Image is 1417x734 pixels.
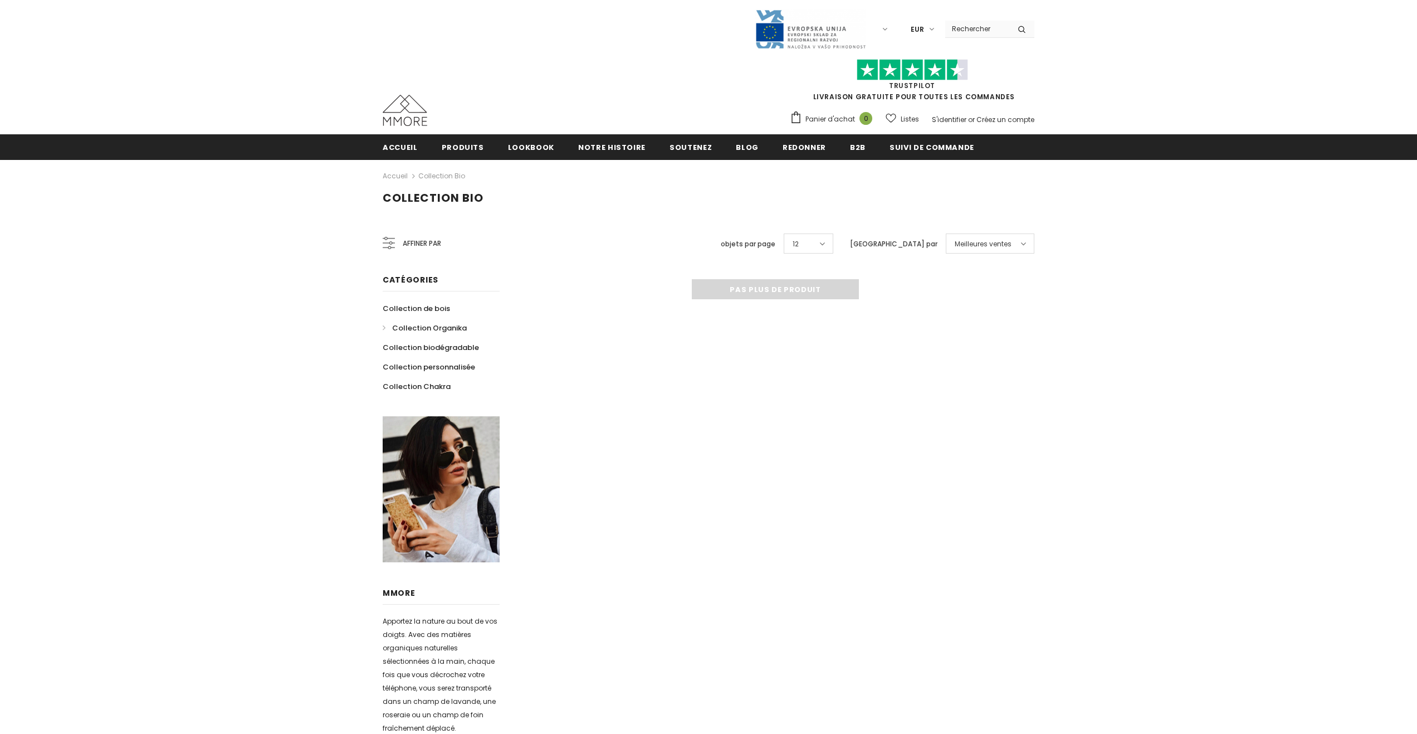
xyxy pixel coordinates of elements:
[383,357,475,377] a: Collection personnalisée
[945,21,1009,37] input: Search Site
[790,111,878,128] a: Panier d'achat 0
[442,134,484,159] a: Produits
[850,142,866,153] span: B2B
[890,134,974,159] a: Suivi de commande
[578,134,646,159] a: Notre histoire
[932,115,966,124] a: S'identifier
[850,134,866,159] a: B2B
[793,239,799,250] span: 12
[890,142,974,153] span: Suivi de commande
[383,303,450,314] span: Collection de bois
[508,142,554,153] span: Lookbook
[783,142,826,153] span: Redonner
[383,338,479,357] a: Collection biodégradable
[383,142,418,153] span: Accueil
[790,64,1034,101] span: LIVRAISON GRATUITE POUR TOUTES LES COMMANDES
[442,142,484,153] span: Produits
[889,81,935,90] a: TrustPilot
[383,381,451,392] span: Collection Chakra
[736,142,759,153] span: Blog
[418,171,465,181] a: Collection Bio
[383,342,479,353] span: Collection biodégradable
[383,190,483,206] span: Collection Bio
[383,274,438,285] span: Catégories
[850,239,937,250] label: [GEOGRAPHIC_DATA] par
[383,95,427,126] img: Cas MMORE
[383,362,475,372] span: Collection personnalisée
[857,59,968,81] img: Faites confiance aux étoiles pilotes
[721,239,775,250] label: objets par page
[968,115,975,124] span: or
[755,24,866,33] a: Javni Razpis
[859,112,872,125] span: 0
[901,114,919,125] span: Listes
[955,239,1012,250] span: Meilleures ventes
[578,142,646,153] span: Notre histoire
[383,169,408,183] a: Accueil
[508,134,554,159] a: Lookbook
[383,377,451,396] a: Collection Chakra
[783,134,826,159] a: Redonner
[736,134,759,159] a: Blog
[911,24,924,35] span: EUR
[670,142,712,153] span: soutenez
[383,299,450,318] a: Collection de bois
[383,318,467,338] a: Collection Organika
[670,134,712,159] a: soutenez
[383,587,416,599] span: MMORE
[976,115,1034,124] a: Créez un compte
[755,9,866,50] img: Javni Razpis
[392,323,467,333] span: Collection Organika
[805,114,855,125] span: Panier d'achat
[383,134,418,159] a: Accueil
[886,109,919,129] a: Listes
[403,237,441,250] span: Affiner par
